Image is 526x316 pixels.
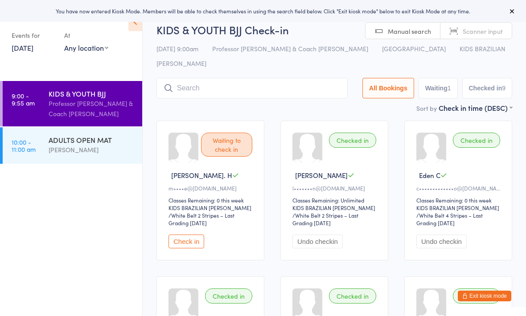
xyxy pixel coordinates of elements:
span: [GEOGRAPHIC_DATA] [382,44,446,53]
div: KIDS BRAZILIAN [PERSON_NAME] [416,204,499,211]
button: Undo checkin [292,235,343,248]
div: Checked in [329,133,376,148]
button: All Bookings [362,78,414,98]
div: Checked in [205,288,252,304]
time: 10:00 - 11:00 am [12,138,36,153]
div: 1 [448,85,451,92]
div: [PERSON_NAME] [49,145,135,155]
span: / White Belt 4 Stripes – Last Grading [DATE] [416,211,483,227]
time: 9:00 - 9:55 am [12,92,35,106]
a: [DATE] [12,43,33,53]
div: ADULTS OPEN MAT [49,135,135,145]
div: Checked in [329,288,376,304]
label: Sort by [416,104,437,113]
div: m••••e@[DOMAIN_NAME] [168,184,255,192]
div: Professor [PERSON_NAME] & Coach [PERSON_NAME] [49,98,135,119]
div: Classes Remaining: 0 this week [168,196,255,204]
input: Search [156,78,348,98]
div: KIDS BRAZILIAN [PERSON_NAME] [292,204,375,211]
div: Checked in [453,133,500,148]
div: You have now entered Kiosk Mode. Members will be able to check themselves in using the search fie... [14,7,512,15]
span: Manual search [388,27,431,36]
span: [PERSON_NAME]. H [171,170,232,180]
span: Professor [PERSON_NAME] & Coach [PERSON_NAME] [212,44,368,53]
button: Waiting1 [419,78,458,98]
button: Checked in9 [462,78,513,98]
div: Classes Remaining: 0 this week [416,196,503,204]
a: 9:00 -9:55 amKIDS & YOUTH BJJProfessor [PERSON_NAME] & Coach [PERSON_NAME] [3,81,142,126]
div: l•••••••n@[DOMAIN_NAME] [292,184,379,192]
div: KIDS & YOUTH BJJ [49,89,135,98]
span: Eden C [419,170,440,180]
span: / White Belt 2 Stripes – Last Grading [DATE] [292,211,358,227]
button: Exit kiosk mode [458,291,511,301]
h2: KIDS & YOUTH BJJ Check-in [156,22,512,37]
span: [PERSON_NAME] [295,170,348,180]
span: / White Belt 2 Stripes – Last Grading [DATE] [168,211,234,227]
div: At [64,28,108,43]
div: Any location [64,43,108,53]
span: Scanner input [463,27,503,36]
button: Check in [168,235,204,248]
div: Check in time (DESC) [439,103,512,113]
a: 10:00 -11:00 amADULTS OPEN MAT[PERSON_NAME] [3,127,142,164]
div: c•••••••••••••o@[DOMAIN_NAME] [416,184,503,192]
div: Classes Remaining: Unlimited [292,196,379,204]
div: Events for [12,28,55,43]
div: Checked in [453,288,500,304]
div: KIDS BRAZILIAN [PERSON_NAME] [168,204,251,211]
div: 9 [502,85,505,92]
div: Waiting to check in [201,133,252,157]
button: Undo checkin [416,235,467,248]
span: [DATE] 9:00am [156,44,198,53]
